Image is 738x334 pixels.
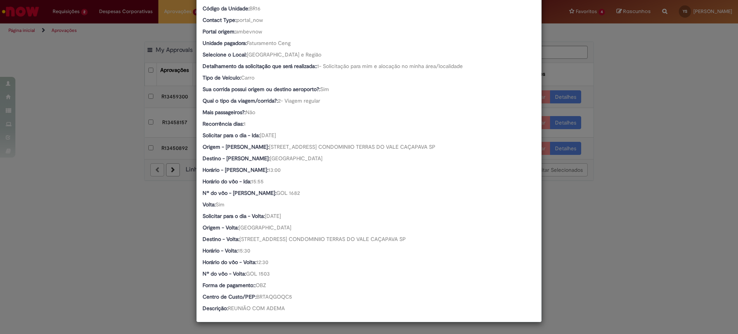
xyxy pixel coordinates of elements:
span: Carro [241,74,254,81]
span: [GEOGRAPHIC_DATA] [239,224,291,231]
span: Sim [216,201,224,208]
span: portal_now [236,17,263,23]
b: Descrição: [203,305,228,312]
span: REUNIÃO COM ADEMA [228,305,285,312]
b: Detalhamento da solicitação que será realizada:: [203,63,317,70]
b: Sua corrida possui origem ou destino aeroporto?: [203,86,320,93]
span: GOL 1503 [246,270,270,277]
b: Horário - [PERSON_NAME]: [203,166,268,173]
span: OBZ [256,282,266,289]
span: Faturamento Ceng [247,40,291,47]
b: Tipo de Veículo: [203,74,241,81]
b: Solicitar para o dia - Volta: [203,213,265,219]
span: 12:30 [256,259,268,266]
b: Contact Type: [203,17,236,23]
b: Qual o tipo da viagem/corrida?: [203,97,278,104]
b: Volta: [203,201,216,208]
b: Código da Unidade: [203,5,249,12]
span: [STREET_ADDRESS] CONDOMINIIO TERRAS DO VALE CAÇAPAVA SP [239,236,406,243]
b: Destino - Volta: [203,236,239,243]
span: Sim [320,86,329,93]
b: Selecione o Local: [203,51,247,58]
span: 2- Viagem regular [278,97,320,104]
span: ambevnow [236,28,262,35]
b: Unidade pagadora: [203,40,247,47]
b: Forma de pagamento:: [203,282,256,289]
b: Horário do vôo - Ida: [203,178,251,185]
span: Não [246,109,255,116]
b: Origem - [PERSON_NAME]: [203,143,269,150]
span: [GEOGRAPHIC_DATA] [270,155,322,162]
span: [GEOGRAPHIC_DATA] e Região [247,51,321,58]
b: Nº do vôo - Volta: [203,270,246,277]
span: [STREET_ADDRESS] CONDOMINIIO TERRAS DO VALE CAÇAPAVA SP [269,143,435,150]
b: Origem - Volta: [203,224,239,231]
span: [DATE] [265,213,281,219]
span: 1 [244,120,246,127]
span: GOL 1682 [276,189,300,196]
b: Portal origem: [203,28,236,35]
span: 13:00 [268,166,281,173]
b: Horário do vôo - Volta: [203,259,256,266]
b: Mais passageiros?: [203,109,246,116]
span: [DATE] [260,132,276,139]
b: Centro de Custo/PEP: [203,293,256,300]
span: BRTAQGOQC5 [256,293,292,300]
b: Nº do vôo - [PERSON_NAME]: [203,189,276,196]
span: 1- Solicitação para mim e alocação no minha área/localidade [317,63,463,70]
b: Solicitar para o dia - Ida: [203,132,260,139]
span: 15:30 [238,247,250,254]
b: Horário - Volta: [203,247,238,254]
span: BR16 [249,5,261,12]
b: Recorrência dias: [203,120,244,127]
b: Destino - [PERSON_NAME]: [203,155,270,162]
span: 15:55 [251,178,264,185]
